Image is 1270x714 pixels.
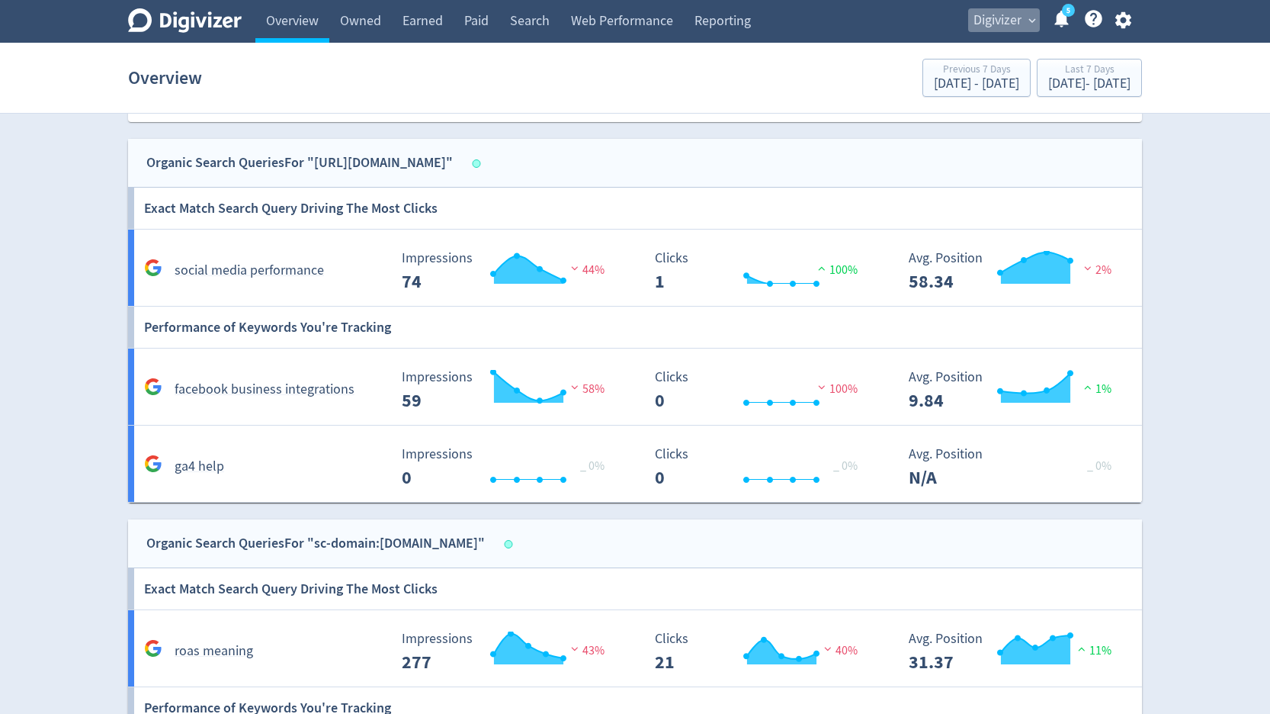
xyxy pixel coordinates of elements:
[394,632,623,672] svg: Impressions 277
[820,643,858,658] span: 40%
[567,381,582,393] img: negative-performance.svg
[814,381,829,393] img: negative-performance.svg
[647,632,876,672] svg: Clicks 21
[175,381,354,399] h5: facebook business integrations
[128,230,1142,307] a: social media performance Impressions 74 Impressions 74 44% Clicks 1 Clicks 1 100% Avg. Position 5...
[567,262,582,274] img: negative-performance.svg
[1080,381,1111,397] span: 1%
[1080,262,1111,278] span: 2%
[1048,77,1130,91] div: [DATE] - [DATE]
[1080,381,1095,393] img: positive-performance.svg
[1062,4,1075,17] a: 5
[901,632,1130,672] svg: Avg. Position 31.37
[922,59,1031,97] button: Previous 7 Days[DATE] - [DATE]
[814,262,858,278] span: 100%
[128,426,1142,503] a: ga4 help Impressions 0 Impressions 0 _ 0% Clicks 0 Clicks 0 _ 0% Avg. Position N/A Avg. Position ...
[1066,5,1070,16] text: 5
[647,370,876,410] svg: Clicks 0
[144,639,162,658] svg: Google Analytics
[901,370,1130,410] svg: Avg. Position 9.84
[144,307,391,348] h6: Performance of Keywords You're Tracking
[973,8,1021,33] span: Digivizer
[505,540,518,548] span: Data last synced: 4 Sep 2025, 6:13am (AEST)
[833,458,858,474] span: _ 0%
[146,152,453,174] div: Organic Search Queries For "[URL][DOMAIN_NAME]"
[394,370,623,410] svg: Impressions 59
[820,643,835,654] img: negative-performance.svg
[128,610,1142,687] a: roas meaning Impressions 277 Impressions 277 43% Clicks 21 Clicks 21 40% Avg. Position 31.37 Avg....
[647,251,876,291] svg: Clicks 1
[1074,643,1111,658] span: 11%
[1087,458,1111,474] span: _ 0%
[175,458,224,476] h5: ga4 help
[1025,14,1039,27] span: expand_more
[144,568,438,609] h6: Exact Match Search Query Driving The Most Clicks
[647,447,876,487] svg: Clicks 0
[175,642,253,661] h5: roas meaning
[175,262,324,280] h5: social media performance
[814,381,858,397] span: 100%
[968,8,1040,33] button: Digivizer
[1048,64,1130,77] div: Last 7 Days
[901,447,1130,487] svg: Avg. Position N/A
[567,381,605,397] span: 58%
[144,259,162,277] svg: Google Analytics
[1074,643,1089,654] img: positive-performance.svg
[394,251,623,291] svg: Impressions 74
[1037,59,1142,97] button: Last 7 Days[DATE]- [DATE]
[128,349,1142,426] a: facebook business integrations Impressions 59 Impressions 59 58% Clicks 0 Clicks 0 100% Avg. Posi...
[814,262,829,274] img: positive-performance.svg
[128,53,202,102] h1: Overview
[567,643,582,654] img: negative-performance.svg
[146,532,485,555] div: Organic Search Queries For "sc-domain:[DOMAIN_NAME]"
[144,378,162,396] svg: Google Analytics
[473,159,486,168] span: Data last synced: 3 Sep 2025, 11:02am (AEST)
[901,251,1130,291] svg: Avg. Position 58.34
[934,64,1019,77] div: Previous 7 Days
[567,643,605,658] span: 43%
[394,447,623,487] svg: Impressions 0
[1080,262,1095,274] img: negative-performance.svg
[144,455,162,473] svg: Google Analytics
[144,188,438,229] h6: Exact Match Search Query Driving The Most Clicks
[934,77,1019,91] div: [DATE] - [DATE]
[567,262,605,278] span: 44%
[580,458,605,474] span: _ 0%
